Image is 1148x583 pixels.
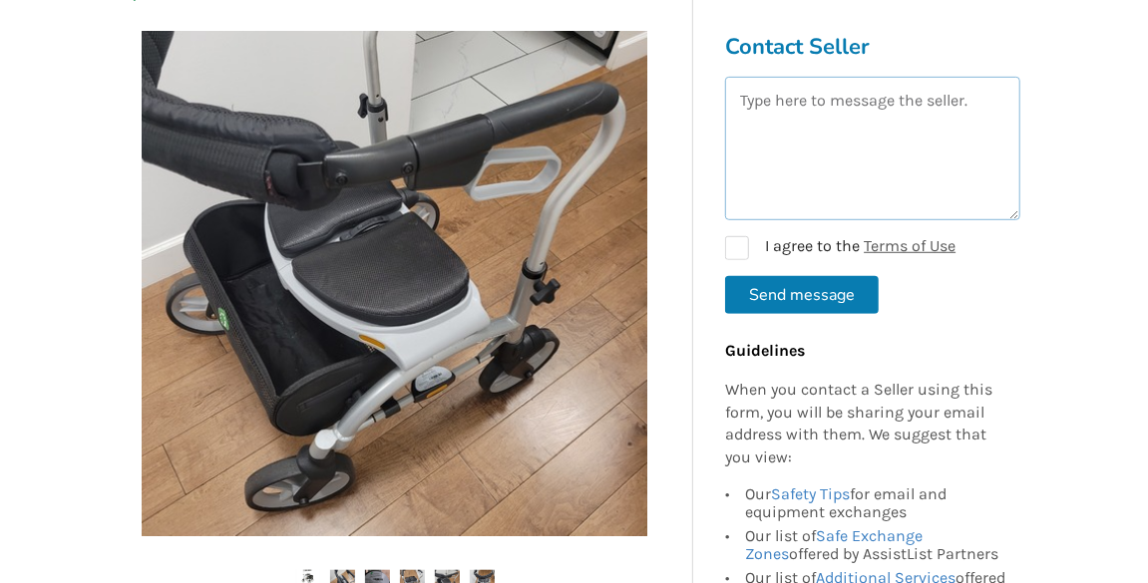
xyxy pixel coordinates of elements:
[725,33,1020,61] h3: Contact Seller
[725,236,956,260] label: I agree to the
[745,524,1010,566] div: Our list of offered by AssistList Partners
[864,236,956,255] a: Terms of Use
[745,526,923,563] a: Safe Exchange Zones
[771,484,850,503] a: Safety Tips
[725,276,879,314] button: Send message
[725,341,805,360] b: Guidelines
[745,485,1010,524] div: Our for email and equipment exchanges
[725,379,1010,469] p: When you contact a Seller using this form, you will be sharing your email address with them. We s...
